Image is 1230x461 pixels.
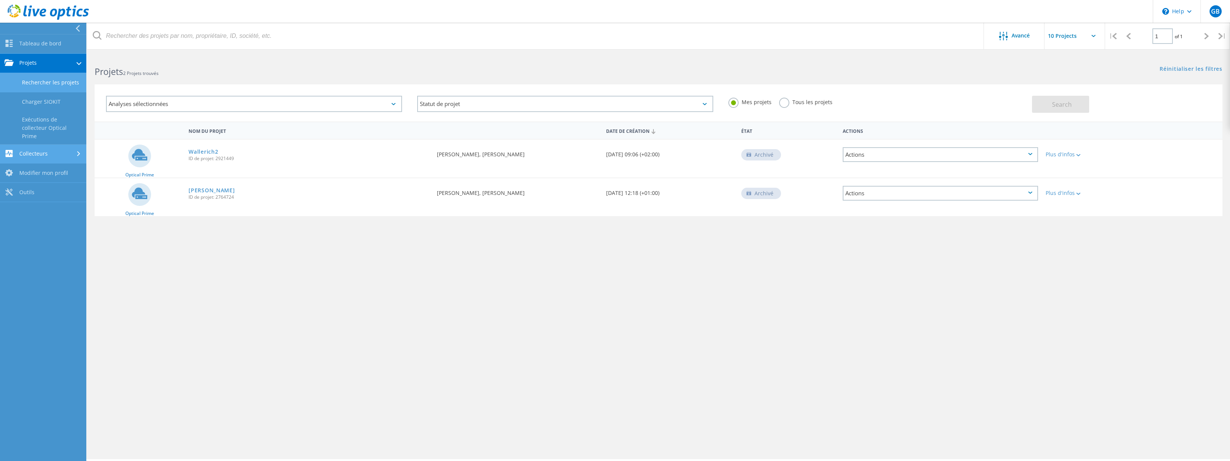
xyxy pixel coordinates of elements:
[728,98,772,105] label: Mes projets
[95,65,123,78] b: Projets
[8,16,89,21] a: Live Optics Dashboard
[602,123,737,138] div: Date de création
[843,147,1038,162] div: Actions
[843,186,1038,201] div: Actions
[417,96,713,112] div: Statut de projet
[1046,152,1128,157] div: Plus d'infos
[1211,8,1220,14] span: GB
[1032,96,1089,113] button: Search
[1012,33,1030,38] span: Avancé
[189,188,235,193] a: [PERSON_NAME]
[1175,33,1183,40] span: of 1
[189,195,429,199] span: ID de projet: 2764724
[737,123,839,137] div: État
[106,96,402,112] div: Analyses sélectionnées
[1046,190,1128,196] div: Plus d'infos
[1214,23,1230,50] div: |
[602,140,737,165] div: [DATE] 09:06 (+02:00)
[1160,66,1222,73] a: Réinitialiser les filtres
[741,188,781,199] div: Archivé
[189,156,429,161] span: ID de projet: 2921449
[779,98,832,105] label: Tous les projets
[125,211,154,216] span: Optical Prime
[87,23,984,49] input: Rechercher des projets par nom, propriétaire, ID, société, etc.
[433,178,602,203] div: [PERSON_NAME], [PERSON_NAME]
[1105,23,1121,50] div: |
[741,149,781,160] div: Archivé
[1052,100,1072,109] span: Search
[189,149,218,154] a: Wallerich2
[602,178,737,203] div: [DATE] 12:18 (+01:00)
[125,173,154,177] span: Optical Prime
[185,123,433,137] div: Nom du projet
[123,70,159,76] span: 2 Projets trouvés
[1162,8,1169,15] svg: \n
[839,123,1042,137] div: Actions
[433,140,602,165] div: [PERSON_NAME], [PERSON_NAME]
